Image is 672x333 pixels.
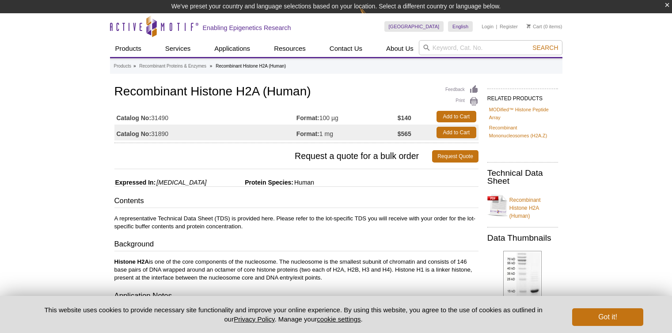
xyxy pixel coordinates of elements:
img: Your Cart [527,24,531,28]
a: English [448,21,473,32]
a: Add to Cart [437,127,476,138]
strong: Catalog No: [117,130,152,138]
span: Request a quote for a bulk order [114,150,433,163]
a: Products [110,40,147,57]
strong: Format: [296,130,319,138]
a: Register [500,23,518,30]
li: Recombinant Histone H2A (Human) [216,64,286,68]
input: Keyword, Cat. No. [419,40,562,55]
li: | [496,21,497,32]
a: Add to Cart [437,111,476,122]
a: Services [160,40,196,57]
a: Recombinant Histone H2A (Human) [487,191,558,220]
span: Expressed In: [114,179,156,186]
p: A representative Technical Data Sheet (TDS) is provided here. Please refer to the lot-specific TD... [114,215,478,231]
li: » [210,64,213,68]
button: Search [530,44,561,52]
a: Products [114,62,131,70]
p: is one of the core components of the nucleosome. The nucleosome is the smallest subunit of chroma... [114,258,478,282]
span: Human [293,179,314,186]
i: [MEDICAL_DATA] [156,179,206,186]
button: Got it! [572,308,643,326]
h3: Contents [114,196,478,208]
a: MODified™ Histone Peptide Array [489,106,556,121]
h2: RELATED PRODUCTS [487,88,558,104]
h1: Recombinant Histone H2A (Human) [114,85,478,100]
strong: Catalog No: [117,114,152,122]
a: Login [482,23,494,30]
td: 100 µg [296,109,398,125]
p: This website uses cookies to provide necessary site functionality and improve your online experie... [29,305,558,324]
a: About Us [381,40,419,57]
td: 31490 [114,109,296,125]
a: Applications [209,40,255,57]
a: Contact Us [324,40,368,57]
span: Protein Species: [208,179,293,186]
h3: Application Notes [114,291,478,303]
a: Feedback [445,85,478,95]
img: Recombinant Histone H2A protein gel. [503,251,542,320]
li: » [133,64,136,68]
strong: $565 [398,130,411,138]
button: cookie settings [317,315,361,323]
a: Recombinant Proteins & Enzymes [139,62,206,70]
span: Search [532,44,558,51]
a: Recombinant Mononucleosomes (H2A.Z) [489,124,556,140]
h2: Data Thumbnails [487,234,558,242]
img: Change Here [360,7,383,27]
h3: Background [114,239,478,251]
h2: Enabling Epigenetics Research [203,24,291,32]
a: Cart [527,23,542,30]
a: [GEOGRAPHIC_DATA] [384,21,444,32]
a: Request Quote [432,150,478,163]
td: 1 mg [296,125,398,140]
li: (0 items) [527,21,562,32]
a: Print [445,97,478,106]
strong: Histone H2A [114,258,149,265]
strong: $140 [398,114,411,122]
td: 31890 [114,125,296,140]
a: Privacy Policy [234,315,274,323]
h2: Technical Data Sheet [487,169,558,185]
strong: Format: [296,114,319,122]
a: Resources [269,40,311,57]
